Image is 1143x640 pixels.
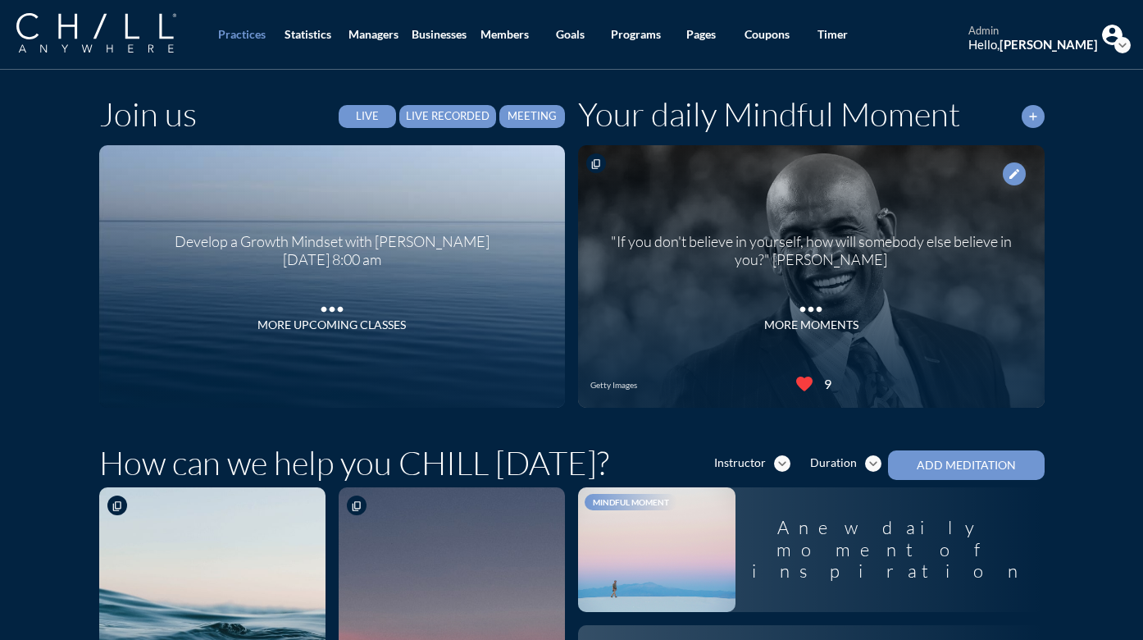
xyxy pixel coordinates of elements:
i: expand_more [1114,37,1131,53]
a: Company Logo [16,13,209,55]
img: Company Logo [16,13,176,53]
div: Pages [686,28,716,42]
div: Instructor [714,456,766,470]
strong: [PERSON_NAME] [1000,37,1098,52]
i: expand_more [774,455,790,472]
div: Hello, [968,37,1098,52]
div: admin [968,25,1098,38]
div: A new daily moment of inspiration [735,504,1045,595]
i: edit [1008,167,1021,181]
i: more_horiz [795,293,827,318]
div: Add Meditation [917,459,1016,473]
div: Managers [348,28,398,42]
div: Coupons [745,28,790,42]
i: more_horiz [316,293,348,318]
div: 9 [818,376,831,391]
h1: How can we help you CHILL [DATE]? [99,443,609,482]
div: Practices [218,28,266,42]
div: Goals [556,28,585,42]
div: Live Recorded [406,110,490,123]
i: content_copy [590,158,602,170]
i: expand_more [865,455,881,472]
img: Profile icon [1102,25,1123,45]
div: More Upcoming Classes [257,318,406,332]
i: favorite [795,374,814,394]
button: Live Recorded [399,105,496,128]
div: Timer [817,28,848,42]
button: Meeting [499,105,565,128]
div: Getty Images [590,380,637,390]
div: Statistics [285,28,331,42]
div: Programs [611,28,661,42]
h1: Join us [99,94,197,134]
div: "If you don't believe in yourself, how will somebody else believe in you?" [PERSON_NAME] [599,221,1024,268]
button: Add Meditation [888,450,1045,480]
i: content_copy [351,501,362,512]
div: Develop a Growth Mindset with [PERSON_NAME] [175,221,490,251]
button: Live [339,105,396,128]
div: Meeting [506,110,558,123]
h1: Your daily Mindful Moment [578,94,960,134]
i: content_copy [112,501,123,512]
i: add [1027,110,1040,123]
div: [DATE] 8:00 am [175,251,490,269]
span: Mindful Moment [593,497,669,507]
div: Businesses [412,28,467,42]
div: Members [480,28,529,42]
div: Live [351,110,384,123]
div: MORE MOMENTS [764,318,858,332]
div: Duration [810,456,857,470]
